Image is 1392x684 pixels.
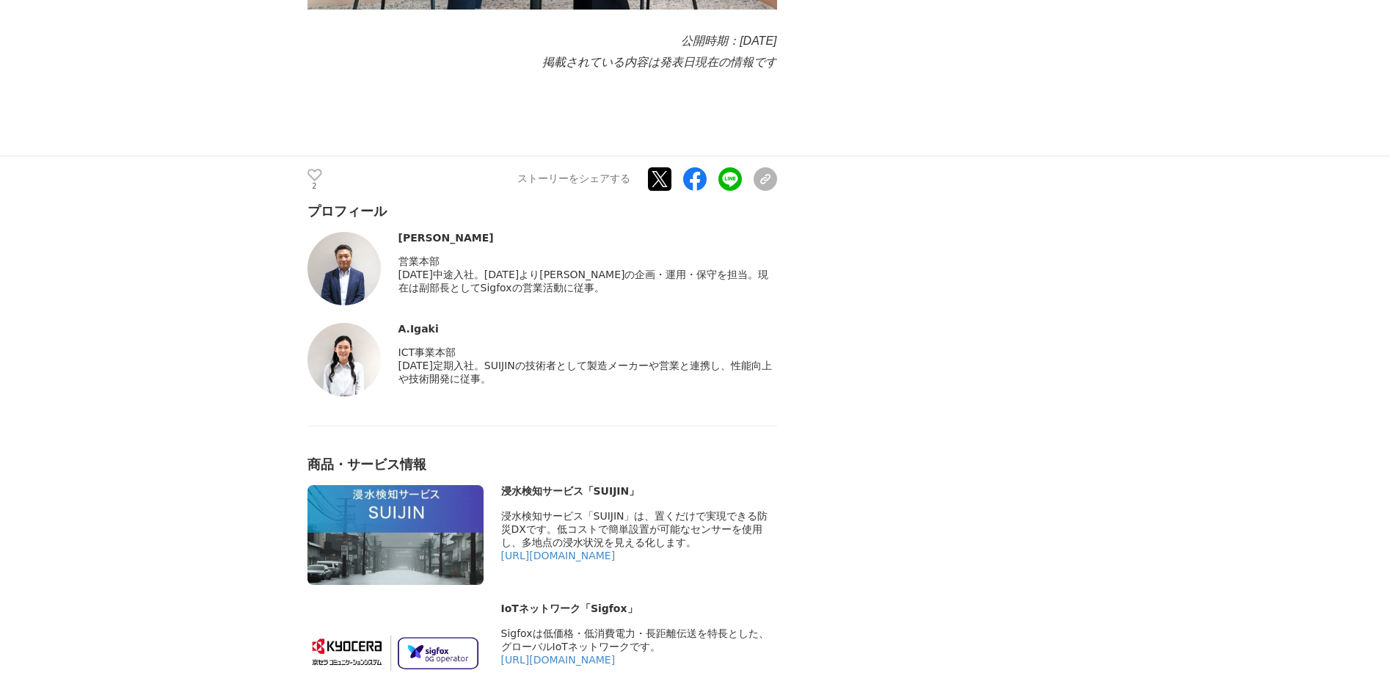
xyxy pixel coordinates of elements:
em: 掲載されている内容は発表日現在の情報です [542,56,777,68]
a: [URL][DOMAIN_NAME] [501,550,616,561]
a: [URL][DOMAIN_NAME] [501,654,616,666]
p: ストーリーをシェアする [517,172,630,186]
img: thumbnail_b8bfd8f0-a29c-11f0-808a-4bb6a9d0a030.JPG [307,485,484,585]
span: [DATE]定期入社。SUIJINの技術者として製造メーカーや営業と連携し、性能向上や技術開発に従事。 [398,360,772,385]
em: 公開時期：[DATE] [681,34,776,47]
img: thumbnail_bb7f8010-a296-11f0-99ca-e95b5aa23f8e.jpg [307,323,381,396]
span: [DATE]中途入社。[DATE]より[PERSON_NAME]の企画・運用・保守を担当。現在は副部長としてSigfoxの営業活動に従事。 [398,269,769,294]
div: プロフィール [307,203,777,220]
p: 2 [307,183,322,190]
span: 浸水検知サービス「SUIJIN」は、置くだけで実現できる防災DXです。低コストで簡単設置が可能なセンサーを使用し、多地点の浸水状況を見える化します。 [501,510,768,548]
div: [PERSON_NAME] [398,232,777,244]
div: 商品・サービス情報 [307,456,777,473]
span: 営業本部 [398,255,440,267]
div: IoTネットワーク「Sigfox」 [501,603,777,616]
div: 浸水検知サービス「SUIJIN」 [501,485,777,498]
div: A.Igaki [398,323,777,335]
img: thumbnail_b91d1320-a296-11f0-8c39-87d454b7983f.jpg [307,232,381,305]
span: Sigfoxは低価格・低消費電力・長距離伝送を特長とした、グローバルIoTネットワークです。 [501,627,769,652]
span: ICT事業本部 [398,346,456,358]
